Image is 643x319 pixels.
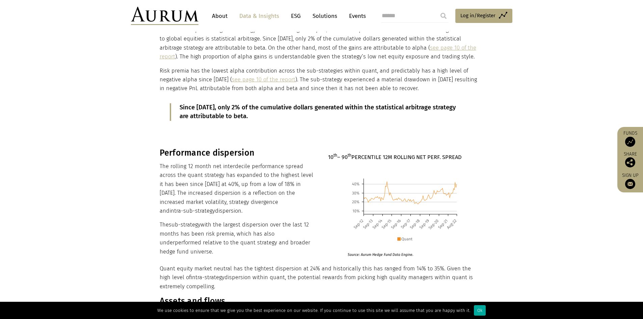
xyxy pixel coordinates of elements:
[437,9,450,23] input: Submit
[328,154,462,160] strong: 10 – 90 PERCENTILE 12M ROLLING NET PERF. SPREAD
[160,162,314,215] p: The rolling 12 month net interdecile performance spread across the quant strategy has expanded to...
[169,208,215,214] span: intra-sub-strategy
[625,157,635,167] img: Share this post
[621,130,640,147] a: Funds
[309,10,341,22] a: Solutions
[348,153,351,158] sup: th
[160,296,482,306] h3: Assets and flows
[209,10,231,22] a: About
[232,76,295,83] a: see page 10 of the report
[131,7,198,25] img: Aurum
[288,10,304,22] a: ESG
[236,10,283,22] a: Data & Insights
[180,103,463,121] p: Since [DATE], only 2% of the cumulative dollars generated within the statistical arbitrage strate...
[160,26,482,61] p: The standout performing sub-strategy when evaluating the alpha/beta decomposition for each of the...
[621,172,640,189] a: Sign up
[460,11,495,20] span: Log in/Register
[625,137,635,147] img: Access Funds
[455,9,512,23] a: Log in/Register
[346,10,366,22] a: Events
[348,248,456,258] p: Source: Aurum Hedge Fund Data Engine.
[160,264,482,291] p: Quant equity market neutral has the tightest dispersion at 24% and historically this has ranged f...
[192,274,224,281] span: intra-strategy
[625,179,635,189] img: Sign up to our newsletter
[160,148,314,158] h3: Performance dispersion
[160,67,482,93] p: Risk premia has the lowest alpha contribution across the sub-strategies within quant, and predict...
[621,152,640,167] div: Share
[169,221,200,228] span: sub-strategy
[333,153,337,158] sup: th
[474,305,486,316] div: Ok
[160,220,314,256] p: The with the largest dispersion over the last 12 months has been risk premia, which has also unde...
